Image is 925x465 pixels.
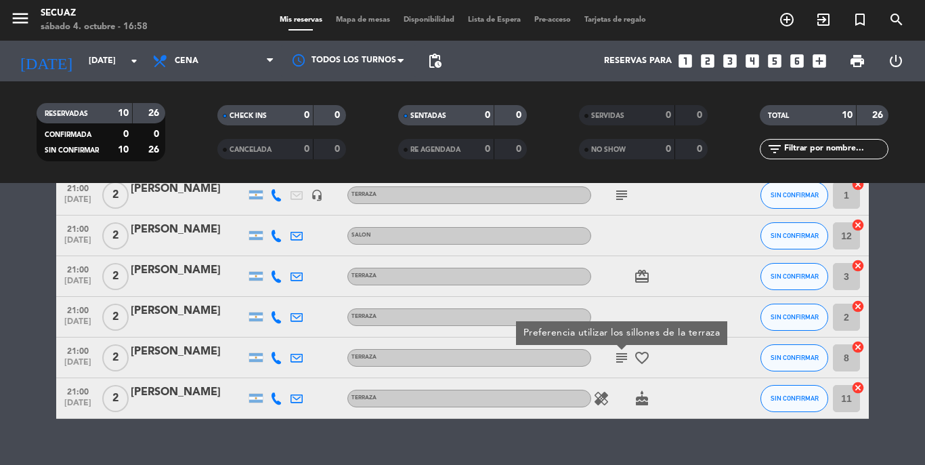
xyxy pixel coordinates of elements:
span: Reservas para [604,56,672,66]
i: subject [614,350,630,366]
span: SIN CONFIRMAR [45,147,99,154]
button: menu [10,8,30,33]
div: [PERSON_NAME] [131,180,246,198]
span: RESERVADAS [45,110,88,117]
i: card_giftcard [634,268,650,285]
strong: 0 [485,110,490,120]
i: cancel [851,381,865,395]
span: Pre-acceso [528,16,578,24]
div: [PERSON_NAME] [131,302,246,320]
strong: 0 [516,110,524,120]
button: SIN CONFIRMAR [760,304,828,331]
strong: 0 [304,144,309,154]
i: cancel [851,340,865,354]
button: SIN CONFIRMAR [760,182,828,209]
span: TERRAZA [351,192,377,197]
span: 21:00 [61,302,95,317]
span: 21:00 [61,180,95,195]
span: 21:00 [61,261,95,277]
strong: 0 [304,110,309,120]
strong: 0 [123,129,129,139]
i: healing [593,390,609,407]
span: NO SHOW [591,146,626,153]
strong: 0 [516,144,524,154]
span: Tarjetas de regalo [578,16,653,24]
strong: 0 [335,144,343,154]
button: SIN CONFIRMAR [760,385,828,412]
div: sábado 4. octubre - 16:58 [41,20,148,34]
input: Filtrar por nombre... [783,142,888,157]
span: [DATE] [61,277,95,292]
span: [DATE] [61,358,95,373]
span: TERRAZA [351,395,377,401]
span: SERVIDAS [591,113,624,119]
span: 2 [102,263,129,290]
i: cancel [851,178,865,191]
span: CANCELADA [230,146,272,153]
i: looks_two [699,52,716,70]
div: [PERSON_NAME] [131,262,246,279]
strong: 10 [118,108,129,118]
span: 2 [102,182,129,209]
span: 2 [102,385,129,412]
i: add_circle_outline [779,12,795,28]
span: SIN CONFIRMAR [771,191,819,199]
button: SIN CONFIRMAR [760,344,828,371]
span: SIN CONFIRMAR [771,313,819,321]
span: 2 [102,222,129,249]
span: CONFIRMADA [45,132,91,138]
strong: 0 [666,144,671,154]
strong: 10 [842,110,853,120]
strong: 26 [148,145,162,155]
span: SIN CONFIRMAR [771,395,819,402]
i: looks_6 [788,52,806,70]
span: Cena [175,56,198,66]
i: cancel [851,259,865,272]
i: subject [614,187,630,203]
span: TERRAZA [351,355,377,360]
div: [PERSON_NAME] [131,384,246,401]
strong: 0 [485,144,490,154]
strong: 0 [697,144,705,154]
i: looks_5 [766,52,783,70]
span: pending_actions [427,53,443,69]
span: [DATE] [61,236,95,251]
span: Disponibilidad [397,16,461,24]
button: SIN CONFIRMAR [760,222,828,249]
span: SENTADAS [410,113,446,119]
strong: 26 [872,110,886,120]
span: [DATE] [61,399,95,414]
i: cancel [851,218,865,232]
span: TERRAZA [351,314,377,319]
i: cancel [851,300,865,313]
span: print [849,53,865,69]
div: secuaz [41,7,148,20]
i: filter_list [767,141,783,157]
strong: 26 [148,108,162,118]
strong: 0 [154,129,162,139]
strong: 10 [118,145,129,155]
i: looks_4 [744,52,761,70]
span: SIN CONFIRMAR [771,354,819,361]
span: SALON [351,232,371,238]
span: CHECK INS [230,113,267,119]
span: 21:00 [61,383,95,399]
div: Preferencia utilizar los sillones de la terraza [523,326,720,340]
span: RE AGENDADA [410,146,460,153]
i: headset_mic [311,189,323,201]
i: arrow_drop_down [126,53,142,69]
div: [PERSON_NAME] [131,221,246,239]
button: SIN CONFIRMAR [760,263,828,290]
i: add_box [811,52,828,70]
span: 2 [102,304,129,331]
strong: 0 [335,110,343,120]
span: [DATE] [61,195,95,211]
i: looks_one [676,52,694,70]
span: 2 [102,344,129,371]
i: power_settings_new [888,53,904,69]
span: SIN CONFIRMAR [771,272,819,280]
span: 21:00 [61,342,95,358]
span: TOTAL [768,113,789,119]
i: menu [10,8,30,28]
span: [DATE] [61,317,95,333]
